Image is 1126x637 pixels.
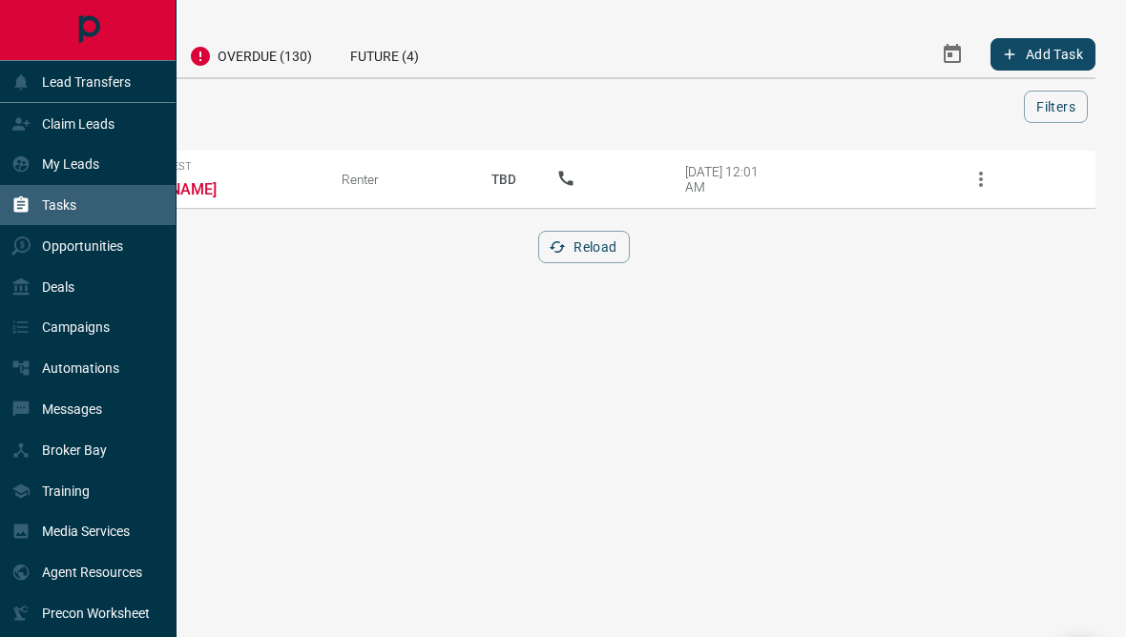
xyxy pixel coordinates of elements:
[342,172,451,187] div: Renter
[480,154,528,205] p: TBD
[331,31,438,77] div: Future (4)
[538,231,629,263] button: Reload
[1024,91,1088,123] button: Filters
[101,160,313,173] span: Viewing Request
[929,31,975,77] button: Select Date Range
[990,38,1095,71] button: Add Task
[170,31,331,77] div: Overdue (130)
[685,164,766,195] div: [DATE] 12:01 AM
